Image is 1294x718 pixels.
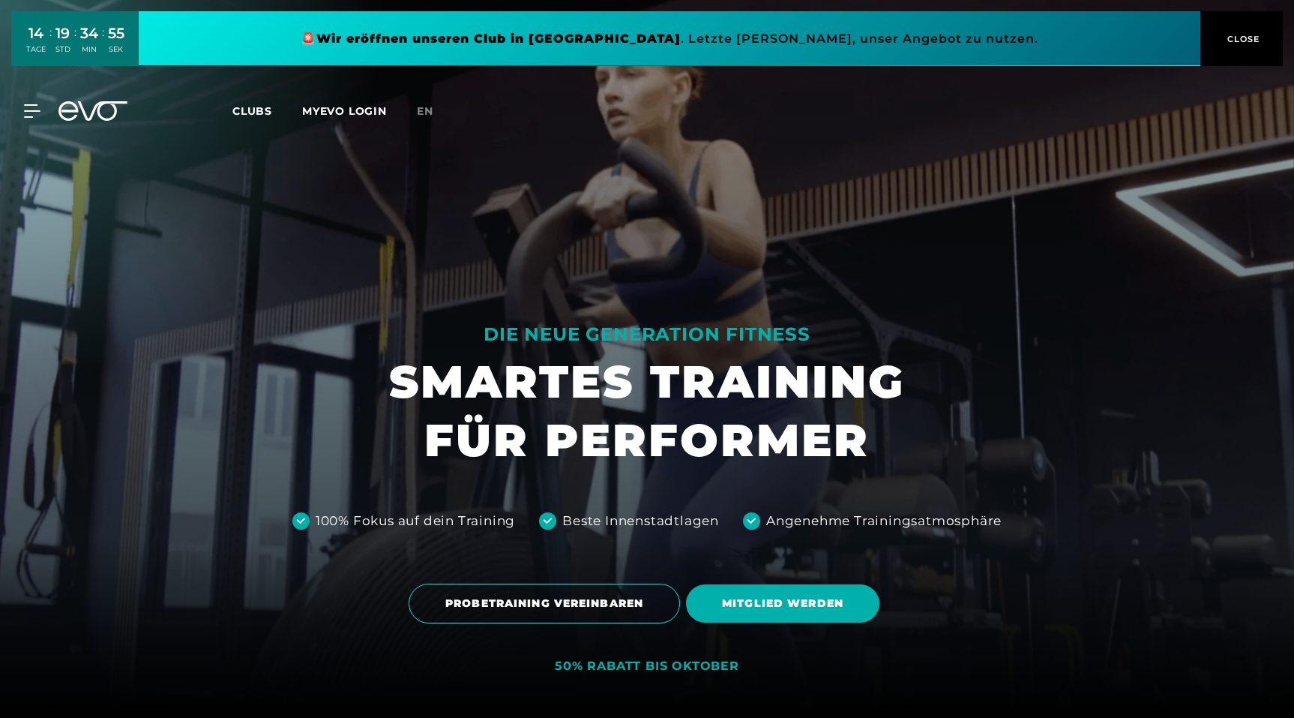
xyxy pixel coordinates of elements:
[80,23,98,44] div: 34
[26,23,46,44] div: 14
[55,23,70,44] div: 19
[389,323,905,347] div: DIE NEUE GENERATION FITNESS
[302,104,387,118] a: MYEVO LOGIN
[445,596,643,611] span: PROBETRAINING VEREINBAREN
[722,596,843,611] span: MITGLIED WERDEN
[316,512,515,531] div: 100% Fokus auf dein Training
[417,103,451,120] a: en
[409,572,686,635] a: PROBETRAINING VEREINBAREN
[1224,32,1260,46] span: CLOSE
[232,104,272,118] span: Clubs
[686,573,885,634] a: MITGLIED WERDEN
[417,104,433,118] span: en
[232,104,302,118] a: Clubs
[26,44,46,55] div: TAGE
[49,24,52,64] div: :
[108,23,124,44] div: 55
[766,512,1002,531] div: Angenehme Trainingsatmosphäre
[80,44,98,55] div: MIN
[1200,11,1283,66] button: CLOSE
[102,24,104,64] div: :
[55,44,70,55] div: STD
[74,24,76,64] div: :
[555,659,739,674] div: 50% RABATT BIS OKTOBER
[389,353,905,470] h1: SMARTES TRAINING FÜR PERFORMER
[108,44,124,55] div: SEK
[562,512,719,531] div: Beste Innenstadtlagen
